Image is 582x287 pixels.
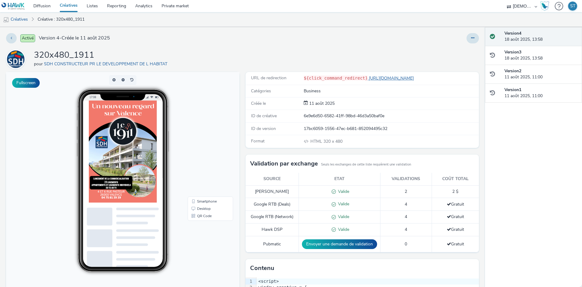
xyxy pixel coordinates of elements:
span: Activé [20,34,35,42]
img: Hawk Academy [540,1,549,11]
span: ID de créative [251,113,277,119]
strong: Version 4 [504,30,521,36]
span: 0 [405,241,407,247]
a: SDH CONSTRUCTEUR PR LE DEVELOPPEMENT DE L HABITAT [6,56,28,62]
div: 18 août 2025, 13:58 [504,49,577,62]
span: URL de redirection [251,75,286,81]
span: Gratuit [447,201,464,207]
th: Etat [299,173,380,185]
span: 2 $ [452,189,458,194]
div: <script> [256,278,479,285]
div: 11 août 2025, 11:00 [504,68,577,80]
td: Google RTB (Network) [246,211,299,224]
div: 11 août 2025, 11:00 [504,87,577,99]
span: 11 août 2025 [308,101,335,106]
a: Créative : 320x480_1911 [35,12,88,27]
h3: Validation par exchange [250,159,318,168]
div: Création 11 août 2025, 11:00 [308,101,335,107]
span: Valide [336,227,349,232]
div: 18 août 2025, 13:58 [504,30,577,43]
td: Hawk DSP [246,224,299,236]
span: Valide [336,189,349,194]
span: 2 [405,189,407,194]
span: 320 x 480 [310,138,343,144]
span: ID de version [251,126,276,132]
a: Hawk Academy [540,1,552,11]
h3: Contenu [250,264,274,273]
li: QR Code [183,140,226,148]
a: SDH CONSTRUCTEUR PR LE DEVELOPPEMENT DE L HABITAT [44,61,170,67]
code: ${click_command_redirect} [304,76,368,80]
th: Validations [380,173,432,185]
div: 1 [246,278,253,285]
span: Créée le [251,101,266,106]
th: Coût total [432,173,479,185]
span: Smartphone [191,128,211,131]
td: Google RTB (Deals) [246,198,299,211]
span: Gratuit [447,227,464,232]
strong: Version 3 [504,49,521,55]
span: Version 4 - Créée le 11 août 2025 [39,35,110,42]
img: mobile [3,17,9,23]
li: Smartphone [183,126,226,133]
strong: Version 1 [504,87,521,93]
span: Desktop [191,135,205,138]
span: 4 [405,201,407,207]
li: Desktop [183,133,226,140]
button: Envoyer une demande de validation [302,239,377,249]
small: Seuls les exchanges de cette liste requièrent une validation [321,162,411,167]
div: 6e9e6d50-6582-41ff-98bd-46d3a50baf0e [304,113,478,119]
span: 4 [405,214,407,220]
h1: 320x480_1911 [34,50,170,61]
span: Valide [336,214,349,220]
td: [PERSON_NAME] [246,185,299,198]
span: pour [34,61,44,67]
strong: Version 2 [504,68,521,74]
button: Fullscreen [12,78,40,88]
span: QR Code [191,142,206,146]
td: Pubmatic [246,236,299,252]
th: Source [246,173,299,185]
span: 4 [405,227,407,232]
span: Format [251,138,265,144]
span: 17:08 [83,23,90,27]
span: Gratuit [447,214,464,220]
div: 17bc6059-1556-47ec-b681-852094495c32 [304,126,478,132]
div: ST [570,2,575,11]
div: Business [304,88,478,94]
span: Gratuit [447,241,464,247]
a: [URL][DOMAIN_NAME] [368,75,416,81]
span: Catégories [251,88,271,94]
span: HTML [310,138,323,144]
span: Valide [336,201,349,207]
img: SDH CONSTRUCTEUR PR LE DEVELOPPEMENT DE L HABITAT [7,50,25,68]
img: undefined Logo [2,2,25,10]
